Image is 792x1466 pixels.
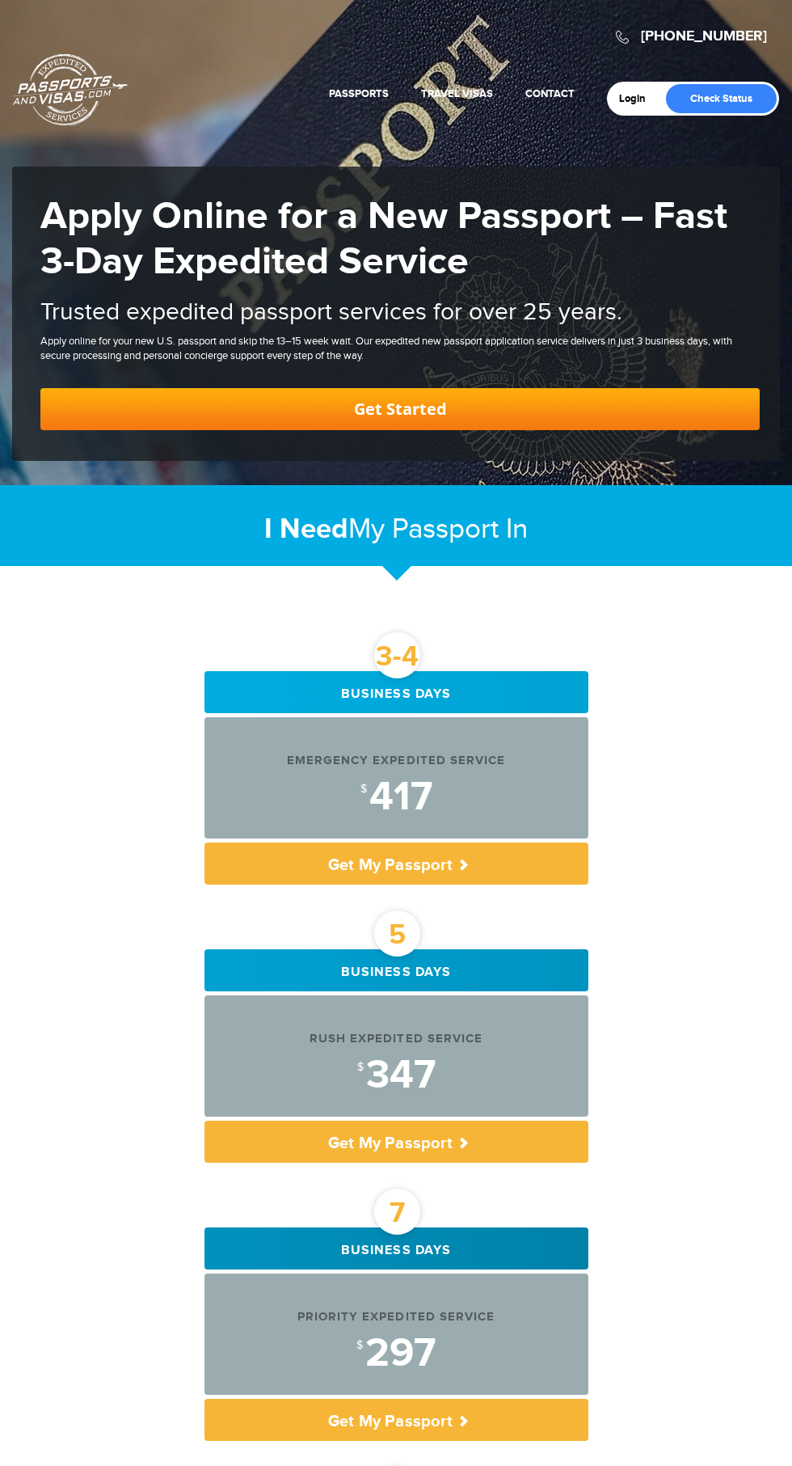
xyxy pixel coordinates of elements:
[40,334,760,364] div: Apply online for your new U.S. passport and skip the 13–15 week wait. Our expedited new passport ...
[421,87,493,100] a: Travel Visas
[525,87,575,100] a: Contact
[264,512,348,547] strong: I Need
[204,671,588,885] a: 3-4 Business days Emergency Expedited Service $417 Get My Passport
[13,53,128,126] a: Passports & [DOMAIN_NAME]
[204,1308,588,1325] div: Priority Expedited Service
[204,949,588,1163] a: 5 Business days Rush Expedited Service $347 Get My Passport
[204,949,588,991] div: Business days
[360,783,367,796] sup: $
[204,1055,588,1096] div: 347
[357,1061,364,1074] sup: $
[204,1030,588,1047] div: Rush Expedited Service
[641,27,767,45] a: [PHONE_NUMBER]
[204,1227,588,1441] a: 7 Business days Priority Expedited Service $297 Get My Passport
[666,84,777,113] a: Check Status
[12,512,780,547] h2: My
[356,1339,363,1352] sup: $
[374,632,420,678] div: 3-4
[619,92,657,105] a: Login
[374,910,420,957] div: 5
[204,1121,588,1163] p: Get My Passport
[204,752,588,769] div: Emergency Expedited Service
[204,1333,588,1374] div: 297
[40,388,760,430] a: Get Started
[204,777,588,817] div: 417
[392,513,528,546] span: Passport In
[329,87,389,100] a: Passports
[374,1189,420,1235] div: 7
[40,193,727,285] strong: Apply Online for a New Passport – Fast 3-Day Expedited Service
[204,1399,588,1441] p: Get My Passport
[204,843,588,885] p: Get My Passport
[204,1227,588,1270] div: Business days
[204,671,588,713] div: Business days
[40,299,760,326] h2: Trusted expedited passport services for over 25 years.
